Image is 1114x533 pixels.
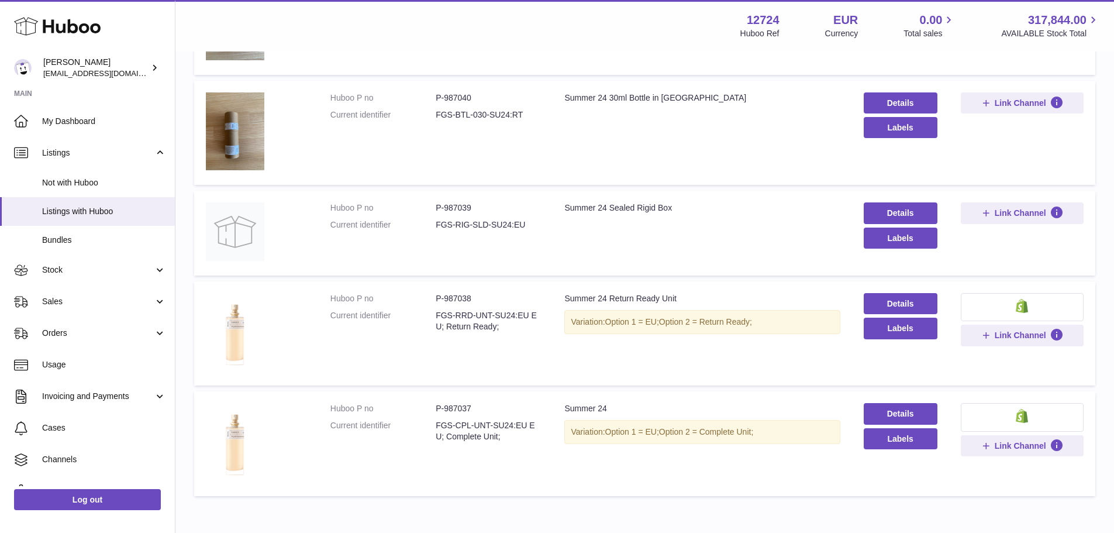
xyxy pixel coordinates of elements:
div: [PERSON_NAME] [43,57,149,79]
dd: FGS-RIG-SLD-SU24:EU [436,219,541,231]
span: Link Channel [995,98,1046,108]
button: Labels [864,117,937,138]
span: Settings [42,486,166,497]
div: Currency [825,28,858,39]
div: Huboo Ref [740,28,780,39]
div: Summer 24 Sealed Rigid Box [564,202,840,214]
span: Stock [42,264,154,276]
button: Labels [864,428,937,449]
img: Summer 24 Sealed Rigid Box [206,202,264,261]
dt: Current identifier [330,219,436,231]
span: Option 2 = Return Ready; [659,317,752,326]
button: Link Channel [961,325,1084,346]
img: shopify-small.png [1016,299,1028,313]
span: Listings with Huboo [42,206,166,217]
dt: Current identifier [330,310,436,332]
a: Details [864,202,937,223]
span: Link Channel [995,441,1046,451]
span: Total sales [903,28,956,39]
dt: Current identifier [330,109,436,121]
img: Summer 24 30ml Bottle in Tube [206,92,264,170]
span: Orders [42,328,154,339]
strong: 12724 [747,12,780,28]
a: Details [864,293,937,314]
span: AVAILABLE Stock Total [1001,28,1100,39]
a: Details [864,92,937,114]
img: Summer 24 Return Ready Unit [206,293,264,371]
dt: Huboo P no [330,92,436,104]
span: Not with Huboo [42,177,166,188]
dd: FGS-CPL-UNT-SU24:EU EU; Complete Unit; [436,420,541,442]
dd: P-987038 [436,293,541,304]
span: My Dashboard [42,116,166,127]
span: Cases [42,422,166,434]
img: internalAdmin-12724@internal.huboo.com [14,59,32,77]
span: Bundles [42,235,166,246]
span: Invoicing and Payments [42,391,154,402]
div: Variation: [564,310,840,334]
dd: P-987039 [436,202,541,214]
span: Sales [42,296,154,307]
dt: Huboo P no [330,202,436,214]
span: [EMAIL_ADDRESS][DOMAIN_NAME] [43,68,172,78]
dd: FGS-RRD-UNT-SU24:EU EU; Return Ready; [436,310,541,332]
span: Link Channel [995,208,1046,218]
button: Link Channel [961,435,1084,456]
a: Log out [14,489,161,510]
div: Variation: [564,420,840,444]
button: Link Channel [961,202,1084,223]
dd: P-987037 [436,403,541,414]
button: Labels [864,228,937,249]
span: 317,844.00 [1028,12,1087,28]
button: Link Channel [961,92,1084,114]
div: Summer 24 Return Ready Unit [564,293,840,304]
div: Summer 24 30ml Bottle in [GEOGRAPHIC_DATA] [564,92,840,104]
span: Link Channel [995,330,1046,341]
span: Usage [42,359,166,370]
div: Summer 24 [564,403,840,414]
img: shopify-small.png [1016,409,1028,423]
img: Summer 24 [206,403,264,481]
span: Option 2 = Complete Unit; [659,427,753,436]
span: 0.00 [920,12,943,28]
a: 317,844.00 AVAILABLE Stock Total [1001,12,1100,39]
strong: EUR [833,12,858,28]
dt: Huboo P no [330,293,436,304]
a: 0.00 Total sales [903,12,956,39]
dt: Huboo P no [330,403,436,414]
span: Option 1 = EU; [605,427,659,436]
button: Labels [864,318,937,339]
span: Channels [42,454,166,465]
dt: Current identifier [330,420,436,442]
a: Details [864,403,937,424]
dd: P-987040 [436,92,541,104]
span: Option 1 = EU; [605,317,659,326]
dd: FGS-BTL-030-SU24:RT [436,109,541,121]
span: Listings [42,147,154,159]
